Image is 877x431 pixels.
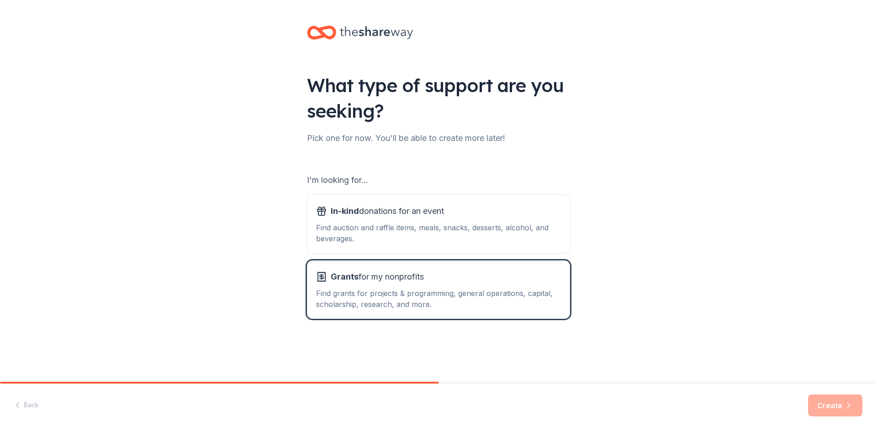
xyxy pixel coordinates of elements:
div: Find auction and raffle items, meals, snacks, desserts, alcohol, and beverages. [316,222,561,244]
span: for my nonprofits [331,270,424,284]
div: I'm looking for... [307,173,570,187]
div: What type of support are you seeking? [307,73,570,124]
button: Grantsfor my nonprofitsFind grants for projects & programming, general operations, capital, schol... [307,260,570,319]
span: Grants [331,272,359,281]
button: In-kinddonations for an eventFind auction and raffle items, meals, snacks, desserts, alcohol, and... [307,195,570,253]
div: Pick one for now. You'll be able to create more later! [307,131,570,145]
span: In-kind [331,206,359,216]
div: Find grants for projects & programming, general operations, capital, scholarship, research, and m... [316,288,561,310]
span: donations for an event [331,204,444,218]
